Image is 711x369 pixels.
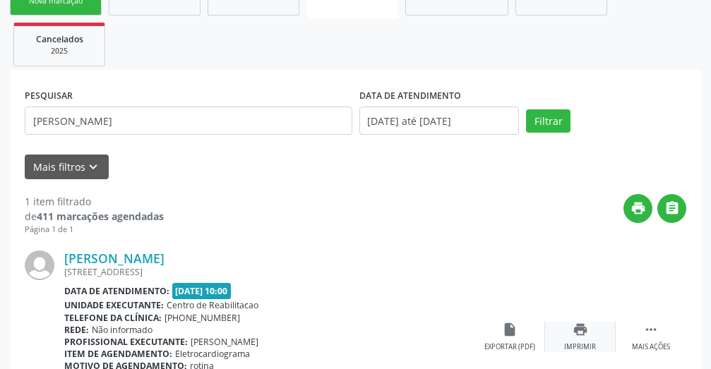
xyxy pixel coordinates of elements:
i: print [573,322,588,337]
i: insert_drive_file [502,322,518,337]
i:  [664,200,680,216]
span: [DATE] 10:00 [172,283,232,299]
strong: 411 marcações agendadas [37,210,164,223]
div: [STREET_ADDRESS] [64,266,474,278]
input: Selecione um intervalo [359,107,520,135]
button: Filtrar [526,109,570,133]
img: img [25,250,54,280]
b: Rede: [64,324,89,336]
i: print [631,200,646,216]
span: Não informado [92,324,153,336]
div: 1 item filtrado [25,194,164,209]
label: PESQUISAR [25,85,73,107]
span: Cancelados [36,33,83,45]
input: Nome, CNS [25,107,352,135]
div: Exportar (PDF) [484,342,535,352]
div: 2025 [24,46,95,56]
i: keyboard_arrow_down [85,159,101,175]
span: [PHONE_NUMBER] [165,312,240,324]
span: Centro de Reabilitacao [167,299,258,311]
b: Profissional executante: [64,336,188,348]
i:  [643,322,659,337]
span: Eletrocardiograma [175,348,250,360]
b: Item de agendamento: [64,348,172,360]
b: Unidade executante: [64,299,164,311]
span: [PERSON_NAME] [191,336,258,348]
button: print [623,194,652,223]
div: Imprimir [564,342,596,352]
a: [PERSON_NAME] [64,250,165,266]
button:  [657,194,686,223]
div: Página 1 de 1 [25,224,164,236]
button: Mais filtroskeyboard_arrow_down [25,155,109,179]
b: Data de atendimento: [64,285,169,297]
label: DATA DE ATENDIMENTO [359,85,461,107]
div: de [25,209,164,224]
div: Mais ações [632,342,670,352]
b: Telefone da clínica: [64,312,162,324]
